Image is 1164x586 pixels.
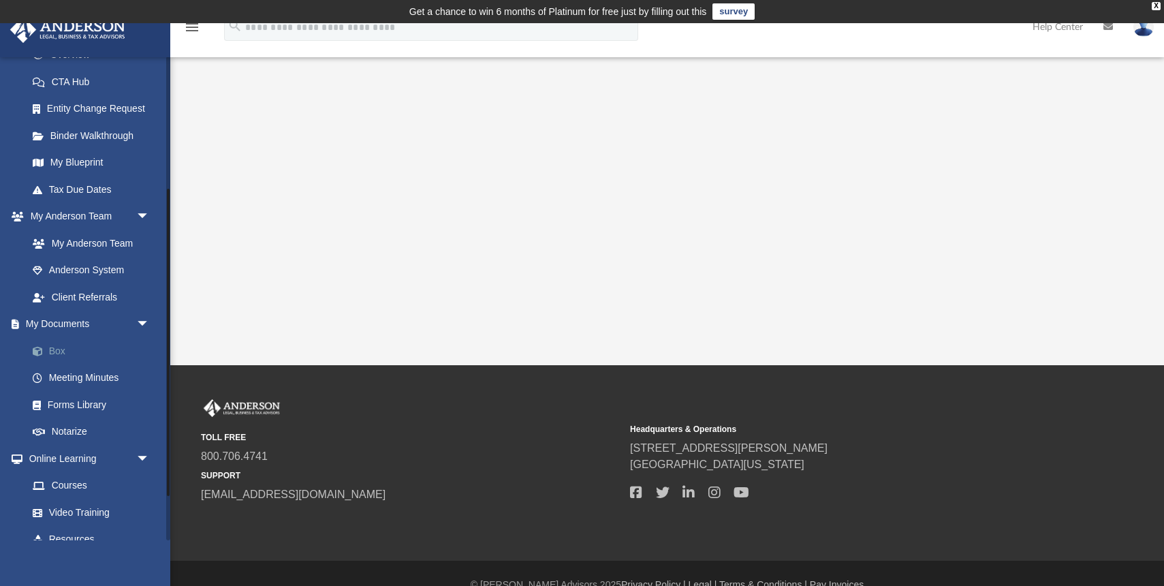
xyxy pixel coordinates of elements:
a: My Blueprint [19,149,163,176]
a: Box [19,337,170,365]
a: Video Training [19,499,157,526]
a: [EMAIL_ADDRESS][DOMAIN_NAME] [201,489,386,500]
a: [GEOGRAPHIC_DATA][US_STATE] [630,459,804,470]
a: Entity Change Request [19,95,170,123]
a: CTA Hub [19,68,170,95]
i: menu [184,19,200,35]
a: Notarize [19,418,170,446]
img: Anderson Advisors Platinum Portal [201,399,283,417]
a: Anderson System [19,257,163,284]
a: 800.706.4741 [201,450,268,462]
a: My Documentsarrow_drop_down [10,311,170,338]
a: Forms Library [19,391,163,418]
span: arrow_drop_down [136,311,163,339]
img: User Pic [1133,17,1154,37]
div: close [1152,2,1161,10]
span: arrow_drop_down [136,203,163,231]
i: search [227,18,242,33]
a: Tax Due Dates [19,176,170,203]
img: Anderson Advisors Platinum Portal [6,16,129,43]
span: arrow_drop_down [136,445,163,473]
small: Headquarters & Operations [630,423,1050,435]
a: Client Referrals [19,283,163,311]
a: survey [712,3,755,20]
a: menu [184,26,200,35]
a: Resources [19,526,163,553]
small: SUPPORT [201,469,620,482]
a: Binder Walkthrough [19,122,170,149]
a: [STREET_ADDRESS][PERSON_NAME] [630,442,828,454]
a: Online Learningarrow_drop_down [10,445,163,472]
a: My Anderson Teamarrow_drop_down [10,203,163,230]
div: Get a chance to win 6 months of Platinum for free just by filling out this [409,3,707,20]
small: TOLL FREE [201,431,620,444]
a: Meeting Minutes [19,365,170,392]
a: My Anderson Team [19,230,157,257]
a: Courses [19,472,163,499]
